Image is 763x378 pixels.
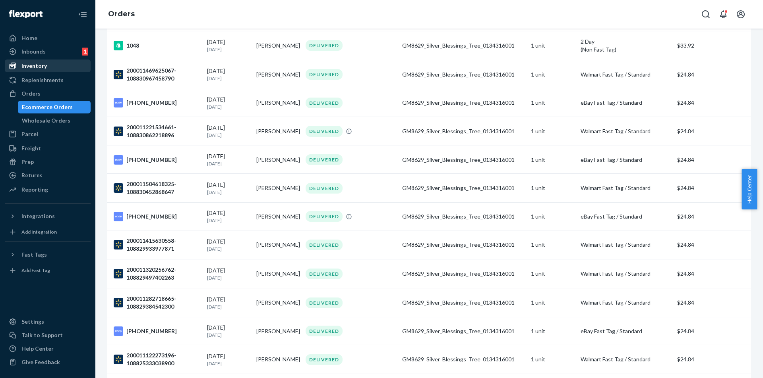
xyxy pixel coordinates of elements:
div: 200011221534661-108830862218896 [114,123,201,139]
a: Add Integration [5,226,91,238]
div: DELIVERED [306,154,343,165]
div: [PHONE_NUMBER] [114,155,201,165]
p: 2 Day [581,38,671,46]
p: [DATE] [207,132,250,138]
td: 1 unit [528,203,577,230]
div: GM8629_Silver_Blessings_Tree_0134316001 [402,327,525,335]
div: [DATE] [207,67,250,82]
p: eBay Fast Tag / Standard [581,99,671,107]
p: Walmart Fast Tag / Standard [581,184,671,192]
div: Give Feedback [21,358,60,366]
div: Wholesale Orders [22,117,70,125]
div: Replenishments [21,76,64,84]
div: DELIVERED [306,183,343,194]
td: 1 unit [528,60,577,89]
p: [DATE] [207,303,250,310]
td: $24.84 [674,146,751,174]
a: Talk to Support [5,329,91,342]
td: 1 unit [528,345,577,374]
p: Walmart Fast Tag / Standard [581,299,671,307]
div: Inbounds [21,48,46,56]
a: Ecommerce Orders [18,101,91,113]
a: Inbounds1 [5,45,91,58]
div: Integrations [21,212,55,220]
td: $24.84 [674,60,751,89]
button: Fast Tags [5,248,91,261]
div: DELIVERED [306,126,343,136]
div: DELIVERED [306,211,343,222]
p: Walmart Fast Tag / Standard [581,71,671,79]
div: DELIVERED [306,98,343,108]
div: GM8629_Silver_Blessings_Tree_0134316001 [402,71,525,79]
div: [DATE] [207,96,250,110]
div: [PHONE_NUMBER] [114,326,201,336]
td: 1 unit [528,317,577,345]
td: [PERSON_NAME] [253,317,302,345]
td: [PERSON_NAME] [253,60,302,89]
td: [PERSON_NAME] [253,89,302,117]
p: Walmart Fast Tag / Standard [581,241,671,249]
a: Orders [108,10,135,18]
td: 1 unit [528,288,577,317]
div: 200011415630558-108829933977871 [114,237,201,253]
a: Add Fast Tag [5,264,91,277]
div: Talk to Support [21,331,63,339]
a: Wholesale Orders [18,114,91,127]
div: Help Center [21,345,54,353]
td: [PERSON_NAME] [253,288,302,317]
button: Open Search Box [698,6,714,22]
p: eBay Fast Tag / Standard [581,213,671,221]
div: [PHONE_NUMBER] [114,212,201,221]
div: Inventory [21,62,47,70]
td: $24.84 [674,345,751,374]
a: Settings [5,315,91,328]
div: [DATE] [207,267,250,281]
div: Orders [21,90,41,98]
p: Walmart Fast Tag / Standard [581,270,671,278]
a: Inventory [5,59,91,72]
a: Replenishments [5,74,91,86]
p: [DATE] [207,189,250,196]
div: Home [21,34,37,42]
button: Close Navigation [75,6,91,22]
div: Prep [21,158,34,166]
p: [DATE] [207,75,250,82]
td: $24.84 [674,230,751,259]
td: 1 unit [528,230,577,259]
div: [PHONE_NUMBER] [114,98,201,107]
p: [DATE] [207,104,250,110]
div: GM8629_Silver_Blessings_Tree_0134316001 [402,213,525,221]
button: Help Center [742,169,757,209]
button: Open account menu [733,6,749,22]
p: eBay Fast Tag / Standard [581,327,671,335]
ol: breadcrumbs [102,3,141,26]
div: 200011282718665-108829384542300 [114,295,201,311]
td: $33.92 [674,31,751,60]
div: Reporting [21,186,48,194]
div: GM8629_Silver_Blessings_Tree_0134316001 [402,241,525,249]
p: Walmart Fast Tag / Standard [581,355,671,363]
td: [PERSON_NAME] [253,31,302,60]
p: [DATE] [207,217,250,224]
div: GM8629_Silver_Blessings_Tree_0134316001 [402,184,525,192]
td: [PERSON_NAME] [253,146,302,174]
div: 200011469625067-108830967458790 [114,67,201,83]
div: DELIVERED [306,269,343,279]
p: [DATE] [207,46,250,53]
div: DELIVERED [306,40,343,51]
div: [DATE] [207,295,250,310]
div: 200011320256762-108829497402263 [114,266,201,282]
div: 200011122273196-108825333038900 [114,351,201,367]
div: Add Fast Tag [21,267,50,274]
div: [DATE] [207,181,250,196]
p: [DATE] [207,160,250,167]
div: Ecommerce Orders [22,103,73,111]
a: Reporting [5,183,91,196]
div: GM8629_Silver_Blessings_Tree_0134316001 [402,270,525,278]
div: (Non Fast Tag) [581,46,671,54]
div: GM8629_Silver_Blessings_Tree_0134316001 [402,99,525,107]
div: [DATE] [207,124,250,138]
td: 1 unit [528,174,577,203]
div: DELIVERED [306,69,343,80]
div: [DATE] [207,209,250,224]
